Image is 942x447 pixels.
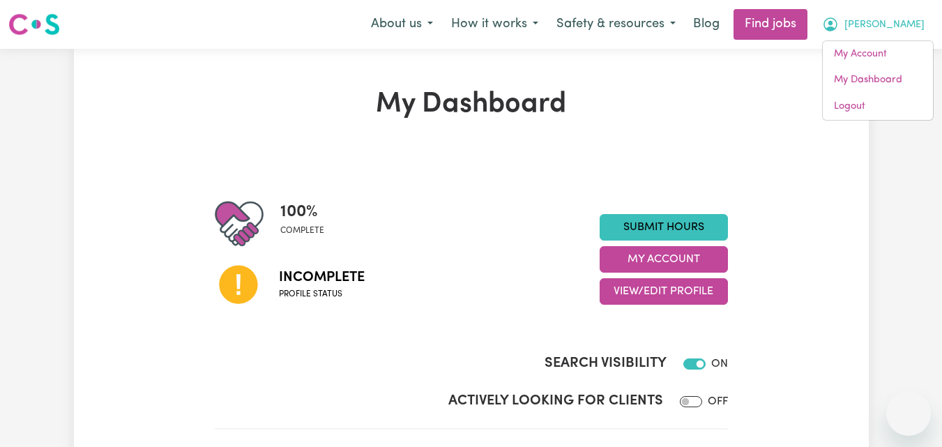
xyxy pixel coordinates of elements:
a: Careseekers logo [8,8,60,40]
img: Careseekers logo [8,12,60,37]
span: Incomplete [279,267,365,288]
button: How it works [442,10,547,39]
button: Safety & resources [547,10,685,39]
button: View/Edit Profile [600,278,728,305]
button: My Account [600,246,728,273]
a: Find jobs [734,9,807,40]
a: My Dashboard [823,67,933,93]
iframe: Button to launch messaging window [886,391,931,436]
label: Actively Looking for Clients [448,391,663,411]
div: My Account [822,40,934,121]
span: complete [280,225,324,237]
button: About us [362,10,442,39]
a: Logout [823,93,933,120]
label: Search Visibility [545,353,667,374]
span: Profile status [279,288,365,301]
a: Blog [685,9,728,40]
span: [PERSON_NAME] [844,17,925,33]
a: My Account [823,41,933,68]
span: 100 % [280,199,324,225]
button: My Account [813,10,934,39]
a: Submit Hours [600,214,728,241]
h1: My Dashboard [215,88,728,121]
span: ON [711,358,728,370]
span: OFF [708,396,728,407]
div: Profile completeness: 100% [280,199,335,248]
